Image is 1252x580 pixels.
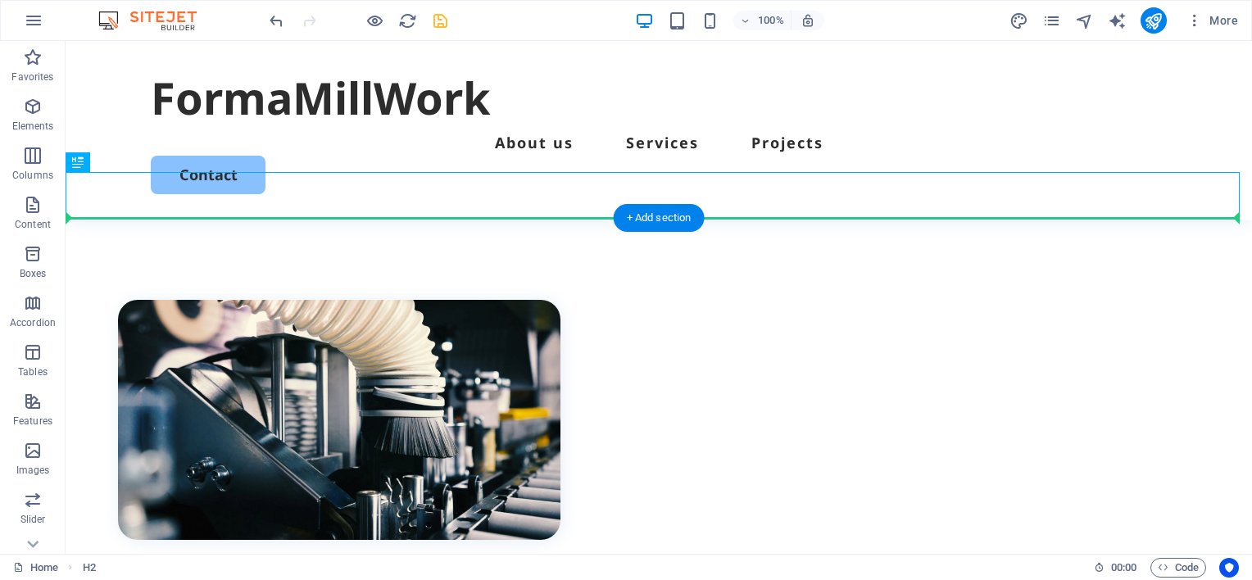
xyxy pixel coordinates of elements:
i: On resize automatically adjust zoom level to fit chosen device. [801,13,815,28]
button: Usercentrics [1219,558,1239,578]
p: Accordion [10,316,56,329]
i: Publish [1144,11,1163,30]
i: Reload page [398,11,417,30]
p: Boxes [20,267,47,280]
p: Columns [12,169,53,182]
h6: Session time [1094,558,1137,578]
h6: 100% [758,11,784,30]
button: save [430,11,450,30]
span: Click to select. Double-click to edit [83,558,96,578]
i: Navigator [1075,11,1094,30]
p: Favorites [11,70,53,84]
button: publish [1141,7,1167,34]
p: Content [15,218,51,231]
i: Undo: Delete elements (Ctrl+Z) [267,11,286,30]
i: AI Writer [1108,11,1127,30]
a: Click to cancel selection. Double-click to open Pages [13,558,58,578]
p: Features [13,415,52,428]
i: Pages (Ctrl+Alt+S) [1042,11,1061,30]
button: 100% [733,11,792,30]
nav: breadcrumb [83,558,96,578]
span: : [1123,561,1125,573]
button: design [1009,11,1029,30]
p: Tables [18,365,48,378]
span: More [1186,12,1238,29]
p: Elements [12,120,54,133]
span: Code [1158,558,1199,578]
button: More [1180,7,1245,34]
button: undo [266,11,286,30]
i: Design (Ctrl+Alt+Y) [1009,11,1028,30]
button: pages [1042,11,1062,30]
p: Slider [20,513,46,526]
span: 00 00 [1111,558,1136,578]
button: navigator [1075,11,1095,30]
i: Save (Ctrl+S) [431,11,450,30]
p: Images [16,464,50,477]
button: text_generator [1108,11,1127,30]
div: + Add section [614,204,705,232]
button: Code [1150,558,1206,578]
img: Editor Logo [94,11,217,30]
button: reload [397,11,417,30]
